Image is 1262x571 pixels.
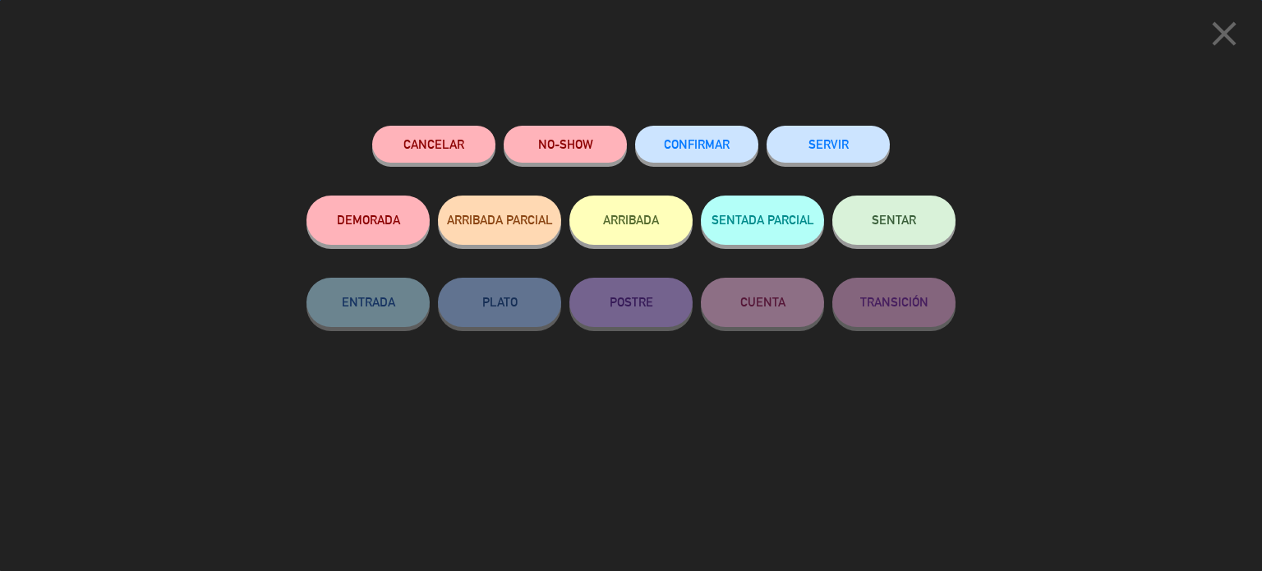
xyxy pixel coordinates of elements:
button: Cancelar [372,126,495,163]
span: CONFIRMAR [664,137,730,151]
span: SENTAR [872,213,916,227]
button: ARRIBADA PARCIAL [438,196,561,245]
button: SENTADA PARCIAL [701,196,824,245]
i: close [1204,13,1245,54]
button: SENTAR [832,196,956,245]
button: DEMORADA [306,196,430,245]
span: ARRIBADA PARCIAL [447,213,553,227]
button: SERVIR [767,126,890,163]
button: ENTRADA [306,278,430,327]
button: TRANSICIÓN [832,278,956,327]
button: NO-SHOW [504,126,627,163]
button: CONFIRMAR [635,126,758,163]
button: close [1199,12,1250,61]
button: CUENTA [701,278,824,327]
button: POSTRE [569,278,693,327]
button: ARRIBADA [569,196,693,245]
button: PLATO [438,278,561,327]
